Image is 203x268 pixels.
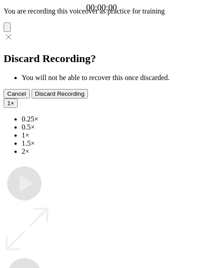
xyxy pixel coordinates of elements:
span: 1 [7,100,10,107]
li: 0.5× [22,123,199,131]
button: Discard Recording [32,89,88,98]
li: 0.25× [22,115,199,123]
li: 2× [22,147,199,156]
li: 1.5× [22,139,199,147]
button: 1× [4,98,18,108]
li: You will not be able to recover this once discarded. [22,74,199,82]
li: 1× [22,131,199,139]
p: You are recording this voiceover as practice for training [4,7,199,15]
h2: Discard Recording? [4,53,199,65]
button: Cancel [4,89,30,98]
a: 00:00:00 [86,3,117,13]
